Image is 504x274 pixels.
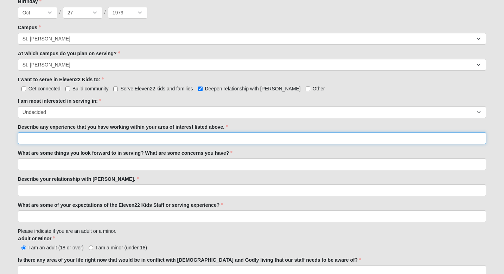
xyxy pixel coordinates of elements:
[72,86,109,91] span: Build community
[18,176,139,183] label: Describe your relationship with [PERSON_NAME].
[306,87,310,91] input: Other
[113,87,118,91] input: Serve Eleven22 kids and families
[21,87,26,91] input: Get connected
[198,87,203,91] input: Deepen relationship with [PERSON_NAME]
[104,8,106,16] span: /
[28,245,84,250] span: I am an adult (18 or over)
[18,149,233,157] label: What are some things you look forward to in serving? What are some concerns you have?
[18,256,361,263] label: Is there any area of your life right now that would be in conflict with [DEMOGRAPHIC_DATA] and Go...
[65,87,70,91] input: Build community
[89,246,93,250] input: I am a minor (under 18)
[18,24,41,31] label: Campus
[96,245,147,250] span: I am a minor (under 18)
[28,86,60,91] span: Get connected
[18,235,55,242] label: Adult or Minor
[18,76,104,83] label: I want to serve in Eleven22 Kids to:
[21,246,26,250] input: I am an adult (18 or over)
[18,97,101,104] label: I am most interested in serving in:
[313,86,325,91] span: Other
[18,202,223,209] label: What are some of your expectations of the Eleven22 Kids Staff or serving experience?
[18,123,228,130] label: Describe any experience that you have working within your area of interest listed above.
[205,86,301,91] span: Deepen relationship with [PERSON_NAME]
[120,86,193,91] span: Serve Eleven22 kids and families
[18,50,120,57] label: At which campus do you plan on serving?
[59,8,61,16] span: /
